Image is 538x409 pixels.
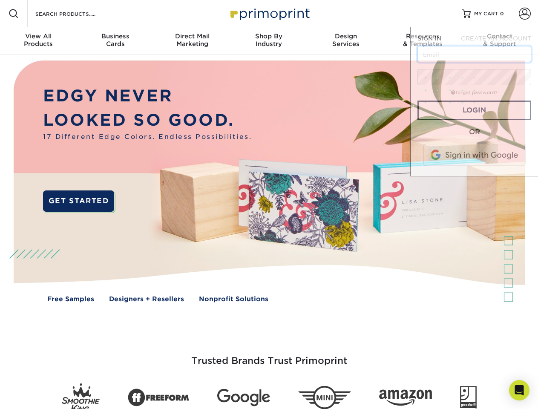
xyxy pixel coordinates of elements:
[154,32,230,48] div: Marketing
[77,32,153,48] div: Cards
[47,294,94,304] a: Free Samples
[230,27,307,55] a: Shop ByIndustry
[109,294,184,304] a: Designers + Resellers
[308,32,384,48] div: Services
[384,32,461,48] div: & Templates
[461,35,531,42] span: CREATE AN ACCOUNT
[43,190,114,212] a: GET STARTED
[500,11,504,17] span: 0
[308,32,384,40] span: Design
[460,386,477,409] img: Goodwill
[154,27,230,55] a: Direct MailMarketing
[384,27,461,55] a: Resources& Templates
[379,390,432,406] img: Amazon
[217,389,270,406] img: Google
[230,32,307,48] div: Industry
[199,294,268,304] a: Nonprofit Solutions
[451,90,498,95] a: forgot password?
[417,101,531,120] a: Login
[43,108,252,132] p: LOOKED SO GOOD.
[474,10,498,17] span: MY CART
[384,32,461,40] span: Resources
[417,35,441,42] span: SIGN IN
[154,32,230,40] span: Direct Mail
[227,4,312,23] img: Primoprint
[417,46,531,62] input: Email
[77,27,153,55] a: BusinessCards
[43,132,252,142] span: 17 Different Edge Colors. Endless Possibilities.
[230,32,307,40] span: Shop By
[20,335,518,377] h3: Trusted Brands Trust Primoprint
[35,9,118,19] input: SEARCH PRODUCTS.....
[509,380,529,400] div: Open Intercom Messenger
[77,32,153,40] span: Business
[43,84,252,108] p: EDGY NEVER
[308,27,384,55] a: DesignServices
[417,127,531,137] div: OR
[2,383,72,406] iframe: Google Customer Reviews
